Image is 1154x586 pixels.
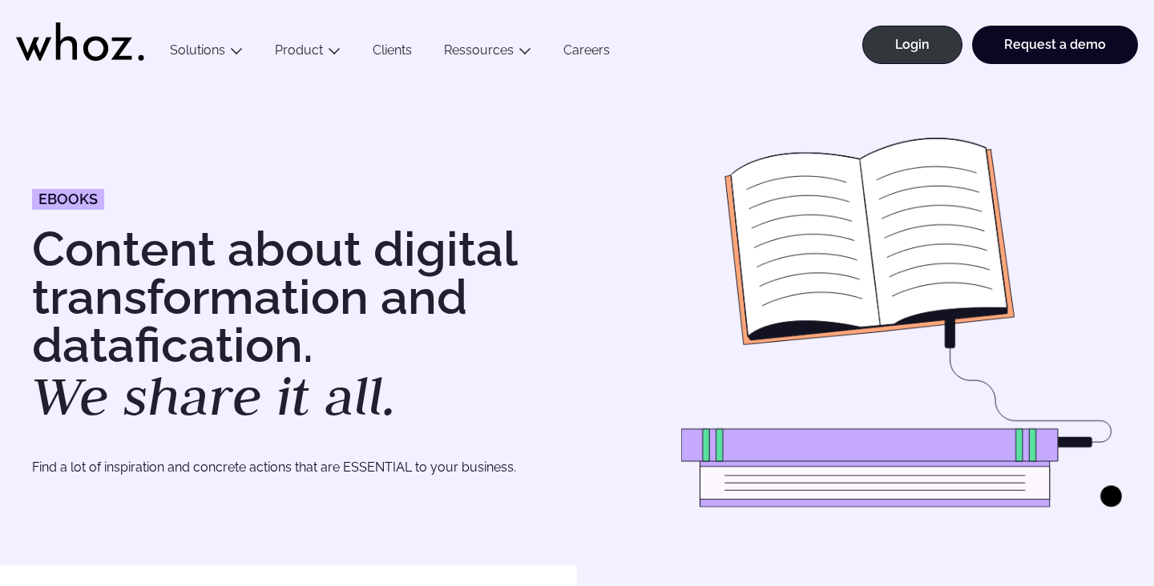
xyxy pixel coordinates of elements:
[862,26,962,64] a: Login
[32,457,561,477] p: Find a lot of inspiration and concrete actions that are ESSENTIAL to your business.
[38,192,98,207] span: EBOOKS
[32,225,561,423] h1: Content about digital transformation and datafication.
[547,42,626,64] a: Careers
[444,42,514,58] a: Ressources
[32,360,397,431] em: We share it all.
[428,42,547,64] button: Ressources
[357,42,428,64] a: Clients
[275,42,323,58] a: Product
[259,42,357,64] button: Product
[972,26,1138,64] a: Request a demo
[154,42,259,64] button: Solutions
